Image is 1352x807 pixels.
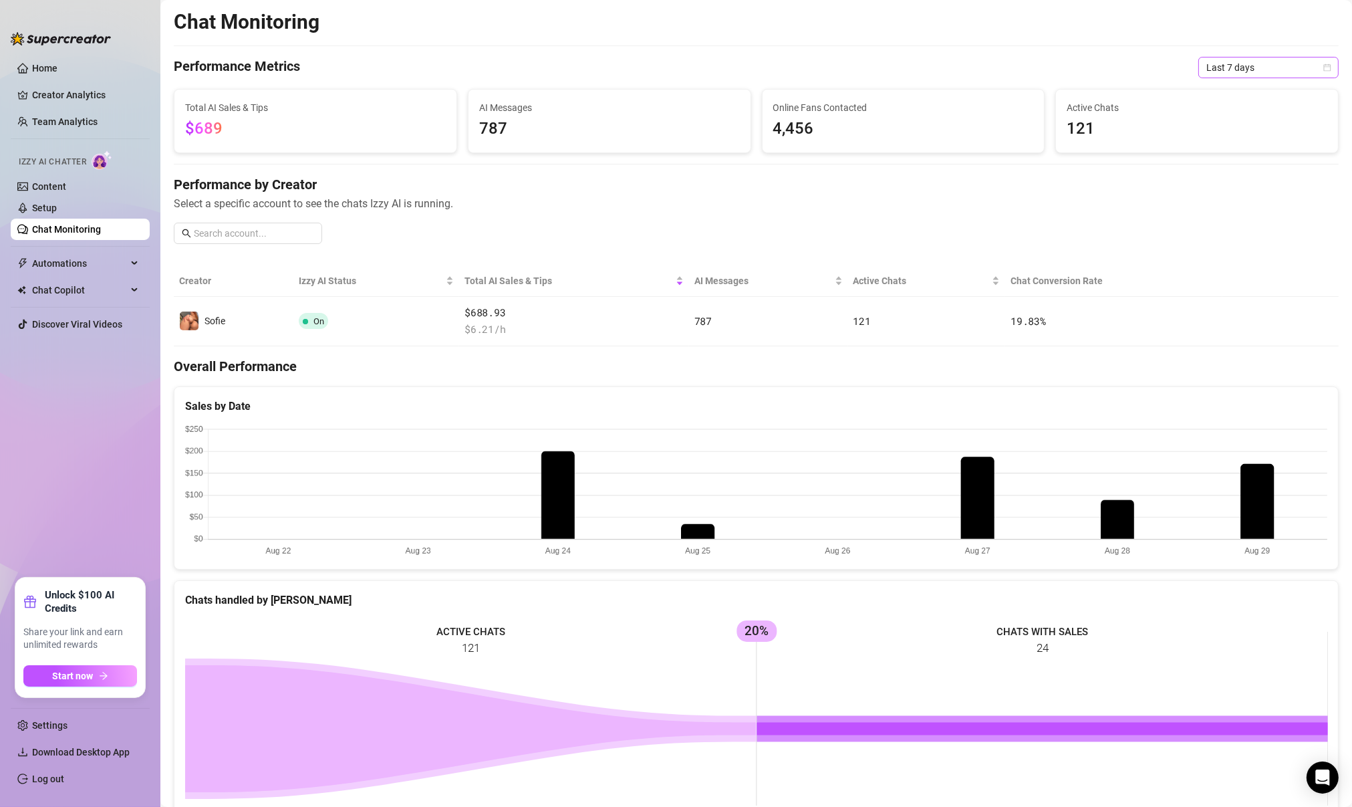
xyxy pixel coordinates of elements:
[32,116,98,127] a: Team Analytics
[1005,265,1222,297] th: Chat Conversion Rate
[853,273,990,288] span: Active Chats
[174,175,1339,194] h4: Performance by Creator
[17,285,26,295] img: Chat Copilot
[773,116,1034,142] span: 4,456
[19,156,86,168] span: Izzy AI Chatter
[1206,57,1331,78] span: Last 7 days
[313,316,324,326] span: On
[205,316,225,326] span: Sofie
[174,195,1339,212] span: Select a specific account to see the chats Izzy AI is running.
[182,229,191,238] span: search
[694,314,712,328] span: 787
[185,592,1327,608] div: Chats handled by [PERSON_NAME]
[479,100,740,115] span: AI Messages
[32,747,130,758] span: Download Desktop App
[32,319,122,330] a: Discover Viral Videos
[17,747,28,758] span: download
[464,305,683,321] span: $688.93
[773,100,1034,115] span: Online Fans Contacted
[1067,116,1327,142] span: 121
[848,265,1006,297] th: Active Chats
[174,9,319,35] h2: Chat Monitoring
[32,203,57,213] a: Setup
[32,720,67,731] a: Settings
[23,595,37,608] span: gift
[299,273,443,288] span: Izzy AI Status
[45,588,137,615] strong: Unlock $100 AI Credits
[32,279,127,301] span: Chat Copilot
[32,181,66,192] a: Content
[694,273,832,288] span: AI Messages
[293,265,459,297] th: Izzy AI Status
[174,265,293,297] th: Creator
[32,63,57,74] a: Home
[185,119,223,138] span: $689
[1010,314,1045,328] span: 19.83 %
[185,398,1327,415] div: Sales by Date
[479,116,740,142] span: 787
[53,671,94,681] span: Start now
[464,273,672,288] span: Total AI Sales & Tips
[32,774,64,784] a: Log out
[17,258,28,269] span: thunderbolt
[459,265,688,297] th: Total AI Sales & Tips
[11,32,111,45] img: logo-BBDzfeDw.svg
[185,100,446,115] span: Total AI Sales & Tips
[99,671,108,681] span: arrow-right
[1307,762,1339,794] div: Open Intercom Messenger
[32,224,101,235] a: Chat Monitoring
[180,312,198,330] img: Sofie
[194,226,314,241] input: Search account...
[92,150,112,170] img: AI Chatter
[689,265,848,297] th: AI Messages
[174,57,300,78] h4: Performance Metrics
[1067,100,1327,115] span: Active Chats
[1323,64,1331,72] span: calendar
[32,253,127,274] span: Automations
[464,322,683,338] span: $ 6.21 /h
[32,84,139,106] a: Creator Analytics
[23,665,137,687] button: Start nowarrow-right
[853,314,871,328] span: 121
[174,357,1339,376] h4: Overall Performance
[23,626,137,652] span: Share your link and earn unlimited rewards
